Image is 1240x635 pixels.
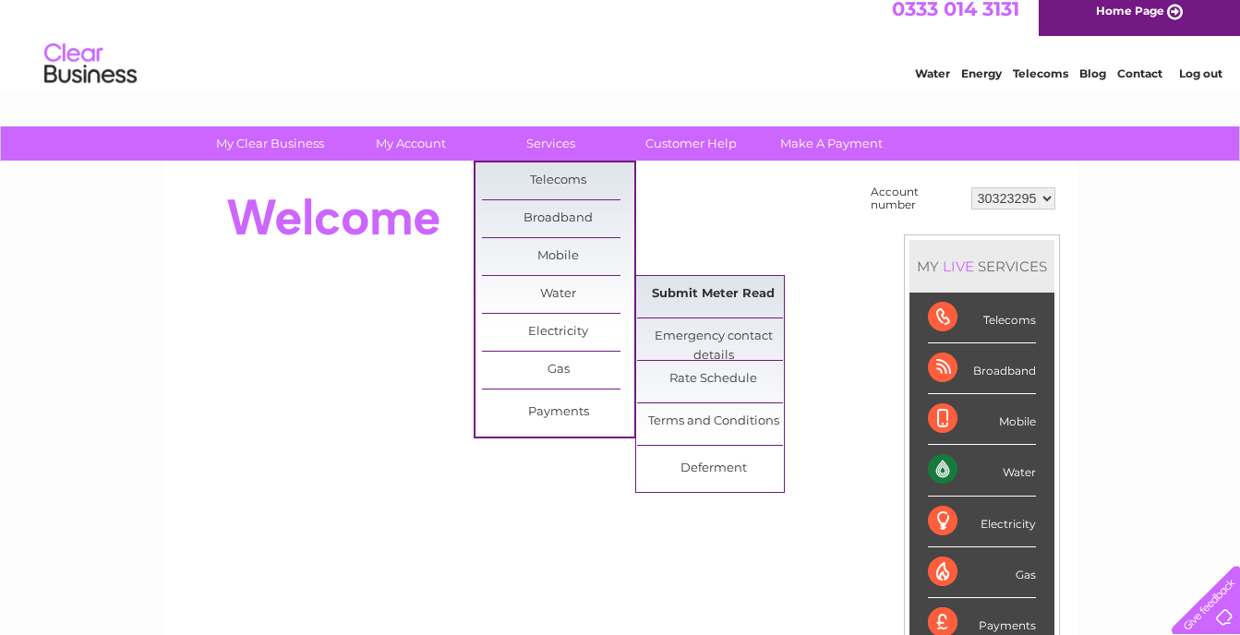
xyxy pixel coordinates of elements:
a: Water [482,276,634,313]
a: My Clear Business [194,126,346,161]
a: Customer Help [615,126,767,161]
a: Rate Schedule [637,361,789,398]
a: Deferment [637,450,789,487]
a: Blog [1079,78,1106,92]
div: Telecoms [928,293,1036,343]
a: Water [915,78,950,92]
a: Log out [1179,78,1222,92]
div: Water [928,445,1036,496]
a: Services [475,126,627,161]
a: Gas [482,352,634,389]
a: Telecoms [1013,78,1068,92]
a: Mobile [482,238,634,275]
a: Payments [482,394,634,431]
div: Mobile [928,394,1036,445]
a: Make A Payment [755,126,908,161]
div: Clear Business is a trading name of Verastar Limited (registered in [GEOGRAPHIC_DATA] No. 3667643... [185,10,1057,90]
a: Contact [1117,78,1162,92]
a: Terms and Conditions [637,403,789,440]
a: 0333 014 3131 [892,9,1019,32]
a: Emergency contact details [637,318,789,355]
a: Telecoms [482,162,634,199]
a: Broadband [482,200,634,237]
div: MY SERVICES [909,240,1054,293]
a: Electricity [482,314,634,351]
a: Submit Meter Read [637,276,789,313]
img: logo.png [43,48,138,104]
a: My Account [334,126,487,161]
div: Gas [928,547,1036,598]
div: Broadband [928,343,1036,394]
div: Electricity [928,497,1036,547]
a: Energy [961,78,1002,92]
td: Account number [866,181,967,216]
div: LIVE [939,258,978,275]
